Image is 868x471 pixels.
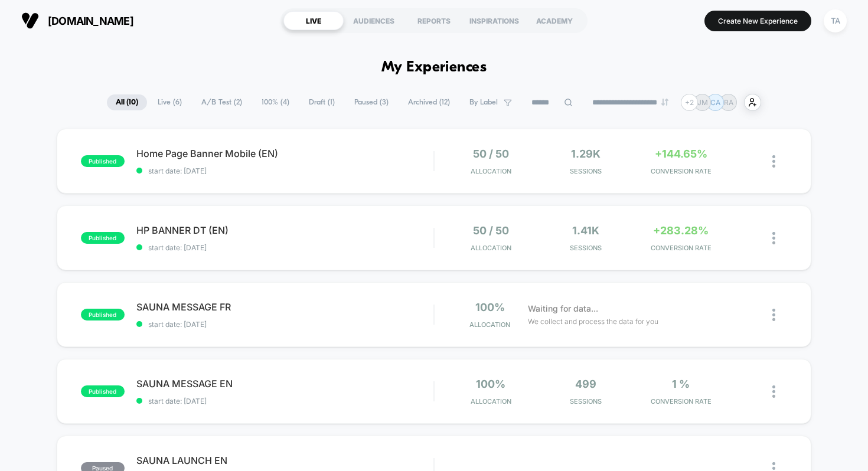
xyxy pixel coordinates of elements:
[571,148,601,160] span: 1.29k
[345,94,397,110] span: Paused ( 3 )
[704,11,811,31] button: Create New Experience
[136,224,434,236] span: HP BANNER DT (EN)
[724,98,733,107] p: RA
[653,224,709,237] span: +283.28%
[469,98,498,107] span: By Label
[404,11,464,30] div: REPORTS
[471,244,511,252] span: Allocation
[697,98,708,107] p: JM
[541,244,631,252] span: Sessions
[820,9,850,33] button: TA
[541,167,631,175] span: Sessions
[772,385,775,398] img: close
[637,167,726,175] span: CONVERSION RATE
[471,167,511,175] span: Allocation
[81,309,125,320] span: published
[824,9,847,32] div: TA
[136,378,434,390] span: SAUNA MESSAGE EN
[672,378,690,390] span: 1 %
[399,94,459,110] span: Archived ( 12 )
[528,302,598,315] span: Waiting for data...
[136,166,434,175] span: start date: [DATE]
[136,301,434,313] span: SAUNA MESSAGE FR
[21,12,39,30] img: Visually logo
[253,94,298,110] span: 100% ( 4 )
[344,11,404,30] div: AUDIENCES
[637,244,726,252] span: CONVERSION RATE
[772,309,775,321] img: close
[136,454,434,466] span: SAUNA LAUNCH EN
[637,397,726,405] span: CONVERSION RATE
[136,320,434,329] span: start date: [DATE]
[48,15,133,27] span: [DOMAIN_NAME]
[661,99,668,106] img: end
[681,94,698,111] div: + 2
[572,224,599,237] span: 1.41k
[541,397,631,405] span: Sessions
[772,232,775,244] img: close
[300,94,344,110] span: Draft ( 1 )
[283,11,344,30] div: LIVE
[107,94,147,110] span: All ( 10 )
[475,301,505,313] span: 100%
[528,316,658,327] span: We collect and process the data for you
[381,59,487,76] h1: My Experiences
[473,148,509,160] span: 50 / 50
[192,94,251,110] span: A/B Test ( 2 )
[464,11,524,30] div: INSPIRATIONS
[81,385,125,397] span: published
[149,94,191,110] span: Live ( 6 )
[524,11,585,30] div: ACADEMY
[471,397,511,405] span: Allocation
[476,378,505,390] span: 100%
[81,155,125,167] span: published
[710,98,720,107] p: CA
[136,148,434,159] span: Home Page Banner Mobile (EN)
[136,243,434,252] span: start date: [DATE]
[469,320,510,329] span: Allocation
[575,378,596,390] span: 499
[18,11,137,30] button: [DOMAIN_NAME]
[81,232,125,244] span: published
[772,155,775,168] img: close
[473,224,509,237] span: 50 / 50
[655,148,707,160] span: +144.65%
[136,397,434,405] span: start date: [DATE]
